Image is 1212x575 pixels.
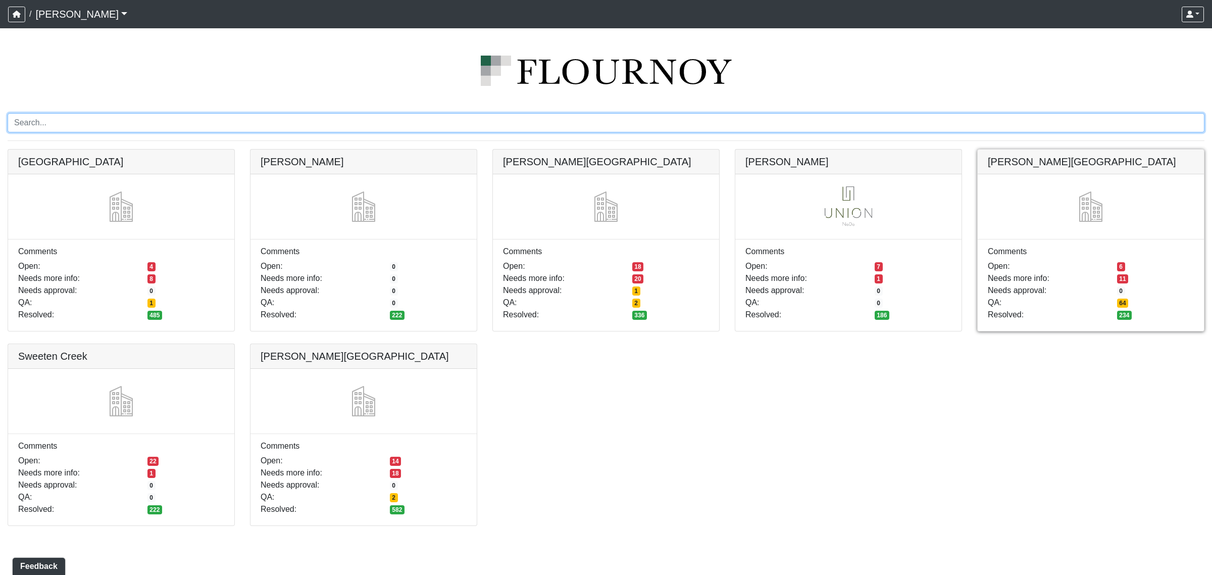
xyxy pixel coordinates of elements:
[35,4,127,24] a: [PERSON_NAME]
[8,555,67,575] iframe: Ybug feedback widget
[8,113,1204,132] input: Search
[8,56,1204,86] img: logo
[25,4,35,24] span: /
